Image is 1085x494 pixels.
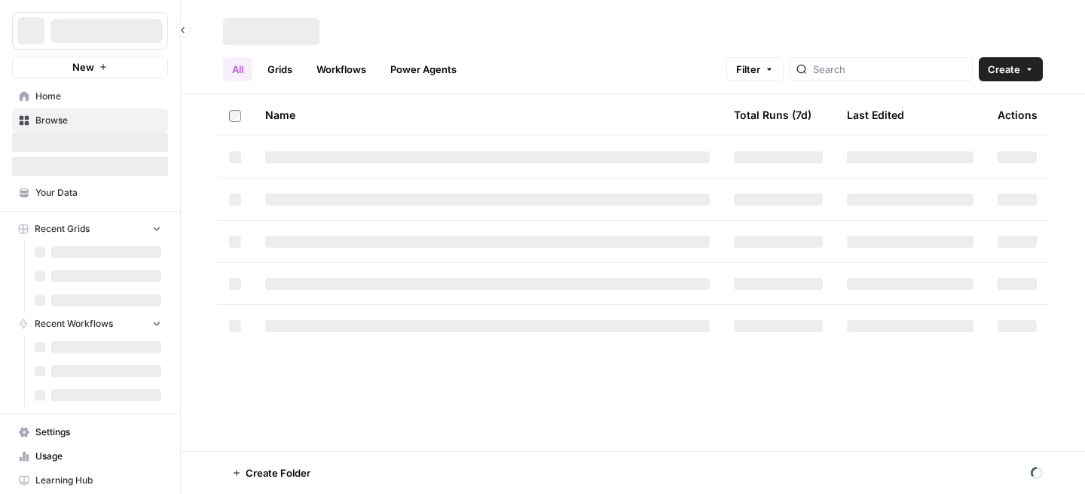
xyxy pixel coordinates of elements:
a: Home [12,84,168,108]
button: Recent Grids [12,218,168,240]
button: Recent Workflows [12,313,168,335]
span: Learning Hub [35,474,161,487]
span: Filter [736,62,760,77]
button: New [12,56,168,78]
span: Browse [35,114,161,127]
a: Grids [258,57,301,81]
div: Last Edited [847,94,904,136]
a: Usage [12,444,168,468]
span: Recent Workflows [35,317,113,331]
a: Browse [12,108,168,133]
button: Filter [726,57,784,81]
span: Create [988,62,1020,77]
span: Recent Grids [35,222,90,236]
div: Actions [998,94,1038,136]
button: Create [979,57,1043,81]
div: Name [265,94,710,136]
a: Workflows [307,57,375,81]
input: Search [813,62,966,77]
button: Create Folder [223,461,319,485]
span: Home [35,90,161,103]
div: Total Runs (7d) [734,94,811,136]
span: Your Data [35,186,161,200]
a: Power Agents [381,57,466,81]
span: New [72,59,94,75]
span: Usage [35,450,161,463]
a: Your Data [12,181,168,205]
a: Learning Hub [12,468,168,492]
a: All [223,57,252,81]
span: Settings [35,425,161,439]
span: Create Folder [246,465,310,480]
a: Settings [12,420,168,444]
